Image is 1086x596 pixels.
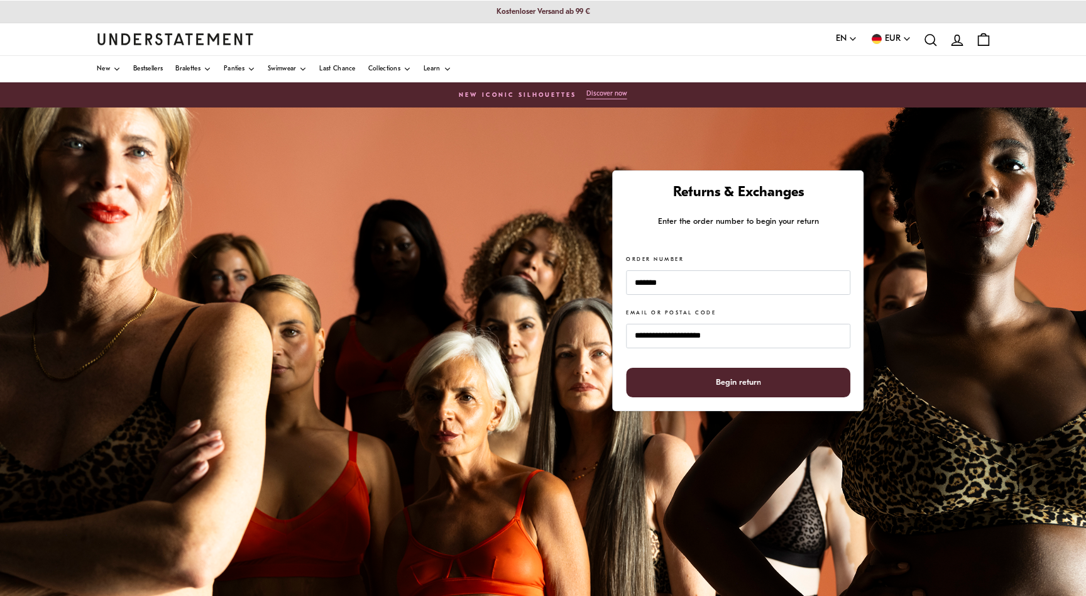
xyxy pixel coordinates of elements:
span: EN [836,32,847,46]
h1: Returns & Exchanges [626,184,850,202]
span: Last Chance [319,66,355,72]
span: Begin return [716,368,761,397]
span: Collections [368,66,400,72]
a: Swimwear [268,56,307,82]
span: EUR [885,32,901,46]
span: Bestsellers [133,66,163,72]
button: EUR [870,32,911,46]
span: Swimwear [268,66,296,72]
label: Email or Postal Code [626,309,716,317]
button: Begin return [626,368,850,397]
a: New [97,56,121,82]
a: Panties [224,56,255,82]
label: Order Number [626,256,684,264]
p: Discover now [586,90,627,98]
a: New Iconic Silhouettes Discover now [13,86,1073,104]
button: EN [836,32,857,46]
span: Learn [424,66,441,72]
a: Learn [424,56,451,82]
h6: New Iconic Silhouettes [459,92,576,99]
a: Bestsellers [133,56,163,82]
a: Last Chance [319,56,355,82]
a: Understatement Homepage [97,33,254,45]
span: Bralettes [175,66,200,72]
a: Collections [368,56,411,82]
a: Bralettes [175,56,211,82]
span: Panties [224,66,244,72]
span: New [97,66,110,72]
p: Enter the order number to begin your return [626,215,850,228]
